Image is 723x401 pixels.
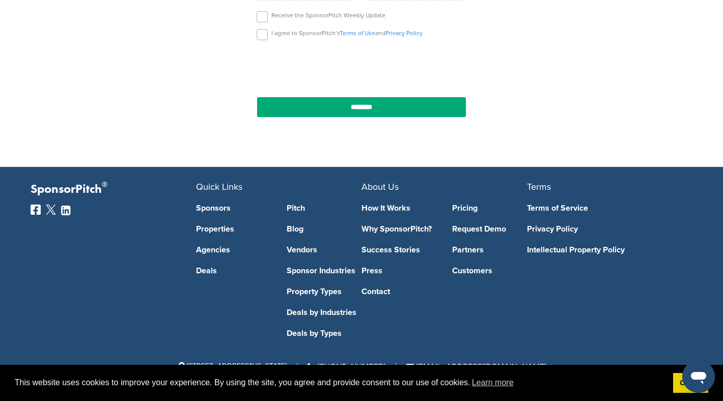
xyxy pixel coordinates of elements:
[527,204,677,212] a: Terms of Service
[31,205,41,215] img: Facebook
[406,362,546,372] a: [EMAIL_ADDRESS][DOMAIN_NAME]
[271,11,385,19] p: Receive the SponsorPitch Weekly Update
[177,362,287,370] span: [STREET_ADDRESS][US_STATE]
[452,204,527,212] a: Pricing
[452,246,527,254] a: Partners
[361,181,399,192] span: About Us
[308,362,385,372] a: [PHONE_NUMBER]
[102,178,107,191] span: ®
[361,225,437,233] a: Why SponsorPitch?
[452,225,527,233] a: Request Demo
[287,288,362,296] a: Property Types
[361,267,437,275] a: Press
[287,204,362,212] a: Pitch
[287,308,362,317] a: Deals by Industries
[303,52,420,82] iframe: reCAPTCHA
[340,30,375,37] a: Terms of Use
[361,288,437,296] a: Contact
[470,375,515,390] a: learn more about cookies
[287,267,362,275] a: Sponsor Industries
[361,204,437,212] a: How It Works
[527,225,677,233] a: Privacy Policy
[287,329,362,337] a: Deals by Types
[527,246,677,254] a: Intellectual Property Policy
[361,246,437,254] a: Success Stories
[271,29,423,37] p: I agree to SponsorPitch’s and
[527,181,551,192] span: Terms
[682,360,715,393] iframe: Button to launch messaging window
[673,373,708,393] a: dismiss cookie message
[287,225,362,233] a: Blog
[31,182,196,197] p: SponsorPitch
[46,205,56,215] img: Twitter
[196,204,271,212] a: Sponsors
[196,225,271,233] a: Properties
[196,267,271,275] a: Deals
[15,375,665,390] span: This website uses cookies to improve your experience. By using the site, you agree and provide co...
[287,246,362,254] a: Vendors
[385,30,423,37] a: Privacy Policy
[196,246,271,254] a: Agencies
[196,181,242,192] span: Quick Links
[452,267,527,275] a: Customers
